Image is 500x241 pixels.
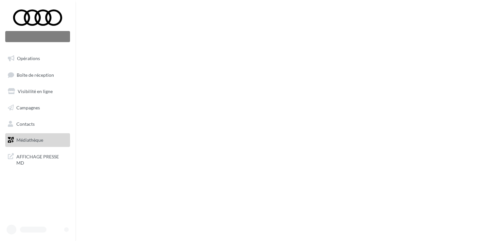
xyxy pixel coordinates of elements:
a: AFFICHAGE PRESSE MD [4,150,71,169]
span: Boîte de réception [17,72,54,77]
span: Contacts [16,121,35,126]
div: Nouvelle campagne [5,31,70,42]
span: Visibilité en ligne [18,88,53,94]
span: AFFICHAGE PRESSE MD [16,152,67,166]
a: Visibilité en ligne [4,85,71,98]
span: Médiathèque [16,137,43,143]
a: Contacts [4,117,71,131]
a: Médiathèque [4,133,71,147]
span: Opérations [17,56,40,61]
span: Campagnes [16,105,40,110]
a: Campagnes [4,101,71,115]
a: Opérations [4,52,71,65]
a: Boîte de réception [4,68,71,82]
